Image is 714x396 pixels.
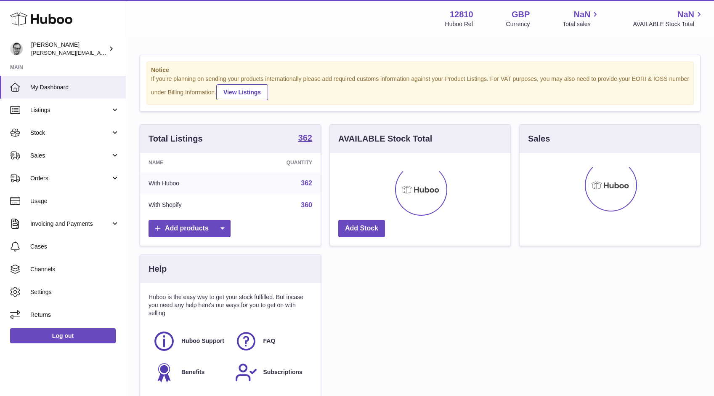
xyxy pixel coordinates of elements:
strong: 362 [298,134,312,142]
span: Subscriptions [263,368,303,376]
strong: 12810 [450,9,473,20]
a: 360 [301,201,312,209]
a: Add products [149,220,231,237]
span: Sales [30,152,111,160]
a: View Listings [216,84,268,100]
img: alex@digidistiller.com [10,43,23,55]
th: Quantity [237,153,321,172]
a: 362 [301,179,312,187]
a: Benefits [153,361,226,384]
span: Listings [30,106,111,114]
h3: AVAILABLE Stock Total [338,133,432,144]
div: Huboo Ref [445,20,473,28]
th: Name [140,153,237,172]
strong: Notice [151,66,689,74]
span: NaN [677,9,694,20]
div: [PERSON_NAME] [31,41,107,57]
p: Huboo is the easy way to get your stock fulfilled. But incase you need any help here's our ways f... [149,293,312,317]
span: [PERSON_NAME][EMAIL_ADDRESS][DOMAIN_NAME] [31,49,169,56]
span: Returns [30,311,119,319]
a: Huboo Support [153,330,226,353]
a: NaN AVAILABLE Stock Total [633,9,704,28]
span: AVAILABLE Stock Total [633,20,704,28]
h3: Help [149,263,167,275]
h3: Sales [528,133,550,144]
a: 362 [298,134,312,144]
span: Total sales [563,20,600,28]
a: Log out [10,328,116,343]
span: Orders [30,174,111,182]
td: With Shopify [140,194,237,216]
a: NaN Total sales [563,9,600,28]
a: FAQ [235,330,308,353]
div: If you're planning on sending your products internationally please add required customs informati... [151,75,689,100]
a: Subscriptions [235,361,308,384]
span: Settings [30,288,119,296]
span: Channels [30,265,119,273]
span: Usage [30,197,119,205]
span: Huboo Support [181,337,224,345]
span: Benefits [181,368,204,376]
h3: Total Listings [149,133,203,144]
span: NaN [573,9,590,20]
strong: GBP [512,9,530,20]
a: Add Stock [338,220,385,237]
span: Cases [30,243,119,251]
span: My Dashboard [30,83,119,91]
div: Currency [506,20,530,28]
td: With Huboo [140,172,237,194]
span: FAQ [263,337,276,345]
span: Stock [30,129,111,137]
span: Invoicing and Payments [30,220,111,228]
